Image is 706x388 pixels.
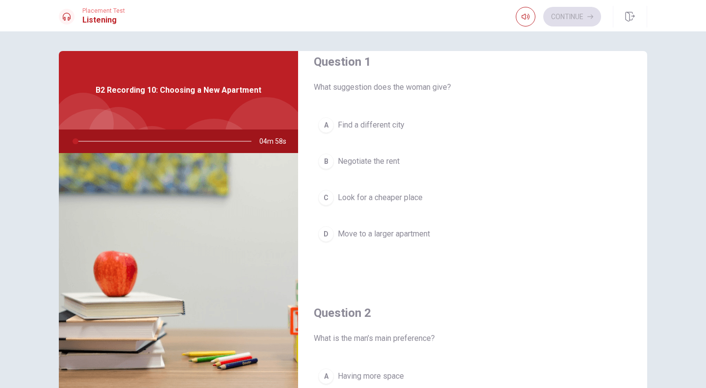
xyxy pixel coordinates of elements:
h4: Question 1 [314,54,631,70]
button: CLook for a cheaper place [314,185,631,210]
span: Placement Test [82,7,125,14]
span: 04m 58s [259,129,294,153]
span: Negotiate the rent [338,155,400,167]
span: What suggestion does the woman give? [314,81,631,93]
span: Having more space [338,370,404,382]
button: DMove to a larger apartment [314,222,631,246]
span: What is the man’s main preference? [314,333,631,344]
span: Find a different city [338,119,404,131]
span: B2 Recording 10: Choosing a New Apartment [96,84,261,96]
div: A [318,368,334,384]
h1: Listening [82,14,125,26]
div: C [318,190,334,206]
button: AFind a different city [314,113,631,137]
div: B [318,154,334,169]
button: BNegotiate the rent [314,149,631,174]
div: D [318,226,334,242]
span: Look for a cheaper place [338,192,423,204]
h4: Question 2 [314,305,631,321]
span: Move to a larger apartment [338,228,430,240]
div: A [318,117,334,133]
